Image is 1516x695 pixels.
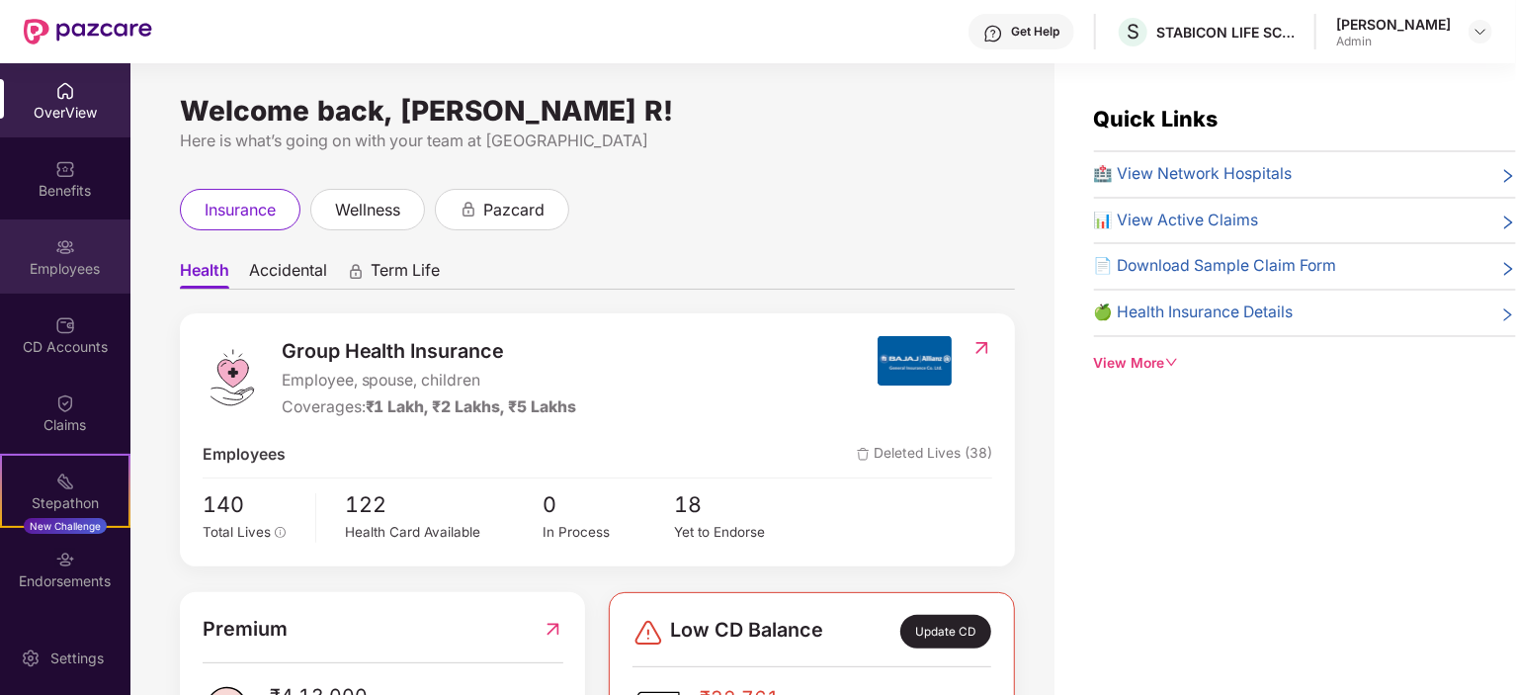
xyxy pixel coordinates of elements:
img: svg+xml;base64,PHN2ZyBpZD0iSGVscC0zMngzMiIgeG1sbnM9Imh0dHA6Ly93d3cudzMub3JnLzIwMDAvc3ZnIiB3aWR0aD... [983,24,1003,43]
span: 0 [543,488,674,522]
span: S [1127,20,1139,43]
div: Settings [44,649,110,668]
img: logo [203,348,262,407]
span: 📊 View Active Claims [1094,209,1259,233]
span: Quick Links [1094,106,1219,131]
span: Accidental [249,260,327,289]
div: Here is what’s going on with your team at [GEOGRAPHIC_DATA] [180,129,1015,153]
div: In Process [543,522,674,543]
span: Premium [203,614,288,645]
img: svg+xml;base64,PHN2ZyB4bWxucz0iaHR0cDovL3d3dy53My5vcmcvMjAwMC9zdmciIHdpZHRoPSIyMSIgaGVpZ2h0PSIyMC... [55,472,75,491]
img: svg+xml;base64,PHN2ZyBpZD0iQmVuZWZpdHMiIHhtbG5zPSJodHRwOi8vd3d3LnczLm9yZy8yMDAwL3N2ZyIgd2lkdGg9Ij... [55,159,75,179]
img: insurerIcon [878,336,952,386]
div: Health Card Available [346,522,544,543]
span: 18 [675,488,806,522]
span: Health [180,260,229,289]
img: svg+xml;base64,PHN2ZyBpZD0iRW1wbG95ZWVzIiB4bWxucz0iaHR0cDovL3d3dy53My5vcmcvMjAwMC9zdmciIHdpZHRoPS... [55,237,75,257]
div: Yet to Endorse [675,522,806,543]
span: Term Life [371,260,440,289]
span: ₹1 Lakh, ₹2 Lakhs, ₹5 Lakhs [366,397,577,416]
span: Deleted Lives (38) [857,443,992,468]
img: svg+xml;base64,PHN2ZyBpZD0iRHJvcGRvd24tMzJ4MzIiIHhtbG5zPSJodHRwOi8vd3d3LnczLm9yZy8yMDAwL3N2ZyIgd2... [1473,24,1488,40]
img: New Pazcare Logo [24,19,152,44]
span: insurance [205,198,276,222]
span: Low CD Balance [670,615,823,649]
span: right [1500,213,1516,233]
img: svg+xml;base64,PHN2ZyBpZD0iSG9tZSIgeG1sbnM9Imh0dHA6Ly93d3cudzMub3JnLzIwMDAvc3ZnIiB3aWR0aD0iMjAiIG... [55,81,75,101]
div: View More [1094,353,1516,375]
div: Get Help [1011,24,1059,40]
div: STABICON LIFE SCIENCES PRIVATE LIMITED [1156,23,1295,42]
span: 📄 Download Sample Claim Form [1094,254,1337,279]
img: RedirectIcon [543,614,563,645]
img: deleteIcon [857,448,870,461]
span: wellness [335,198,400,222]
img: svg+xml;base64,PHN2ZyBpZD0iQ0RfQWNjb3VudHMiIGRhdGEtbmFtZT0iQ0QgQWNjb3VudHMiIHhtbG5zPSJodHRwOi8vd3... [55,315,75,335]
img: RedirectIcon [971,338,992,358]
span: Employees [203,443,286,468]
span: right [1500,304,1516,325]
span: Total Lives [203,524,271,540]
span: 122 [346,488,544,522]
span: 🏥 View Network Hospitals [1094,162,1293,187]
div: Update CD [900,615,991,649]
span: right [1500,258,1516,279]
span: down [1165,356,1179,370]
div: animation [460,200,477,217]
div: Welcome back, [PERSON_NAME] R! [180,103,1015,119]
span: 140 [203,488,301,522]
img: svg+xml;base64,PHN2ZyBpZD0iRGFuZ2VyLTMyeDMyIiB4bWxucz0iaHR0cDovL3d3dy53My5vcmcvMjAwMC9zdmciIHdpZH... [632,617,664,649]
div: New Challenge [24,518,107,534]
div: Admin [1336,34,1451,49]
img: svg+xml;base64,PHN2ZyBpZD0iQ2xhaW0iIHhtbG5zPSJodHRwOi8vd3d3LnczLm9yZy8yMDAwL3N2ZyIgd2lkdGg9IjIwIi... [55,393,75,413]
div: Stepathon [2,493,128,513]
img: svg+xml;base64,PHN2ZyBpZD0iRW5kb3JzZW1lbnRzIiB4bWxucz0iaHR0cDovL3d3dy53My5vcmcvMjAwMC9zdmciIHdpZH... [55,550,75,569]
span: 🍏 Health Insurance Details [1094,301,1294,325]
div: [PERSON_NAME] [1336,15,1451,34]
div: Coverages: [282,395,577,420]
span: right [1500,166,1516,187]
div: animation [347,262,365,280]
img: svg+xml;base64,PHN2ZyBpZD0iU2V0dGluZy0yMHgyMCIgeG1sbnM9Imh0dHA6Ly93d3cudzMub3JnLzIwMDAvc3ZnIiB3aW... [21,649,41,668]
span: Group Health Insurance [282,336,577,367]
span: pazcard [483,198,545,222]
span: Employee, spouse, children [282,369,577,393]
span: info-circle [275,527,287,539]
